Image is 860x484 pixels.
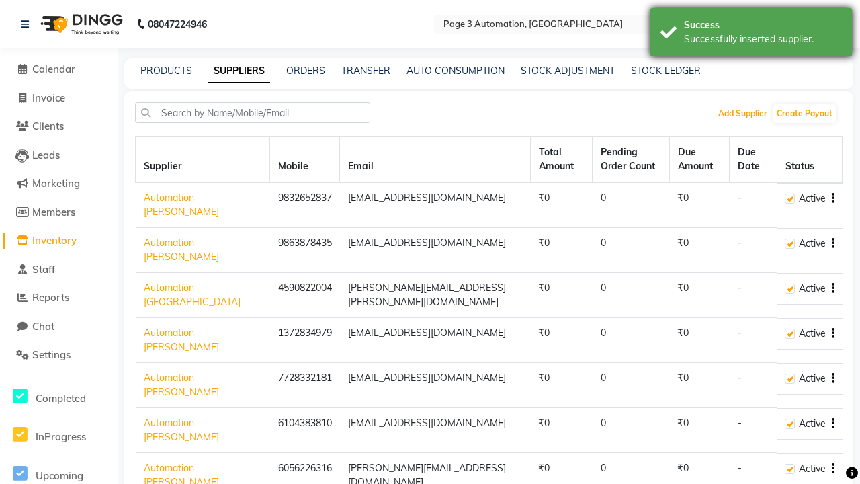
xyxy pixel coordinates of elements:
[593,228,670,273] td: 0
[593,363,670,408] td: 0
[799,237,826,251] span: Active
[669,408,730,453] td: ₹0
[669,273,730,318] td: ₹0
[530,228,592,273] td: ₹0
[730,228,777,273] td: -
[36,469,83,482] span: Upcoming
[136,137,270,183] th: Supplier
[208,59,270,83] a: SUPPLIERS
[144,417,219,443] a: Automation [PERSON_NAME]
[530,182,592,228] td: ₹0
[144,327,219,353] a: Automation [PERSON_NAME]
[593,137,670,183] th: Pending Order Count
[340,363,531,408] td: [EMAIL_ADDRESS][DOMAIN_NAME]
[530,408,592,453] td: ₹0
[36,430,86,443] span: InProgress
[32,206,75,218] span: Members
[631,65,701,77] a: STOCK LEDGER
[270,408,340,453] td: 6104383810
[3,319,114,335] a: Chat
[593,408,670,453] td: 0
[684,32,842,46] div: Successfully inserted supplier.
[270,273,340,318] td: 4590822004
[593,318,670,363] td: 0
[530,273,592,318] td: ₹0
[3,348,114,363] a: Settings
[341,65,390,77] a: TRANSFER
[669,363,730,408] td: ₹0
[32,263,55,276] span: Staff
[270,228,340,273] td: 9863878435
[530,137,592,183] th: Total Amount
[669,182,730,228] td: ₹0
[340,137,531,183] th: Email
[730,318,777,363] td: -
[32,177,80,190] span: Marketing
[270,137,340,183] th: Mobile
[593,273,670,318] td: 0
[270,363,340,408] td: 7728332181
[286,65,325,77] a: ORDERS
[669,228,730,273] td: ₹0
[684,18,842,32] div: Success
[730,363,777,408] td: -
[340,182,531,228] td: [EMAIL_ADDRESS][DOMAIN_NAME]
[340,273,531,318] td: [PERSON_NAME][EMAIL_ADDRESS][PERSON_NAME][DOMAIN_NAME]
[3,262,114,278] a: Staff
[799,282,826,296] span: Active
[799,462,826,476] span: Active
[521,65,615,77] a: STOCK ADJUSTMENT
[715,104,771,123] button: Add Supplier
[799,372,826,386] span: Active
[3,91,114,106] a: Invoice
[144,237,219,263] a: Automation [PERSON_NAME]
[32,91,65,104] span: Invoice
[32,63,75,75] span: Calendar
[3,148,114,163] a: Leads
[340,318,531,363] td: [EMAIL_ADDRESS][DOMAIN_NAME]
[730,273,777,318] td: -
[32,348,71,361] span: Settings
[730,182,777,228] td: -
[36,392,86,405] span: Completed
[144,282,241,308] a: Automation [GEOGRAPHIC_DATA]
[340,228,531,273] td: [EMAIL_ADDRESS][DOMAIN_NAME]
[32,234,77,247] span: Inventory
[669,137,730,183] th: Due Amount
[799,192,826,206] span: Active
[406,65,505,77] a: AUTO CONSUMPTION
[777,137,842,183] th: Status
[669,318,730,363] td: ₹0
[270,182,340,228] td: 9832652837
[3,176,114,192] a: Marketing
[593,182,670,228] td: 0
[270,318,340,363] td: 1372834979
[799,327,826,341] span: Active
[340,408,531,453] td: [EMAIL_ADDRESS][DOMAIN_NAME]
[530,363,592,408] td: ₹0
[148,5,207,43] b: 08047224946
[530,318,592,363] td: ₹0
[34,5,126,43] img: logo
[730,408,777,453] td: -
[730,137,777,183] th: Due Date
[135,102,370,123] input: Search by Name/Mobile/Email
[3,233,114,249] a: Inventory
[3,205,114,220] a: Members
[799,417,826,431] span: Active
[32,120,64,132] span: Clients
[140,65,192,77] a: PRODUCTS
[3,62,114,77] a: Calendar
[3,290,114,306] a: Reports
[32,149,60,161] span: Leads
[144,372,219,398] a: Automation [PERSON_NAME]
[773,104,836,123] button: Create Payout
[32,320,54,333] span: Chat
[32,291,69,304] span: Reports
[3,119,114,134] a: Clients
[144,192,219,218] a: Automation [PERSON_NAME]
